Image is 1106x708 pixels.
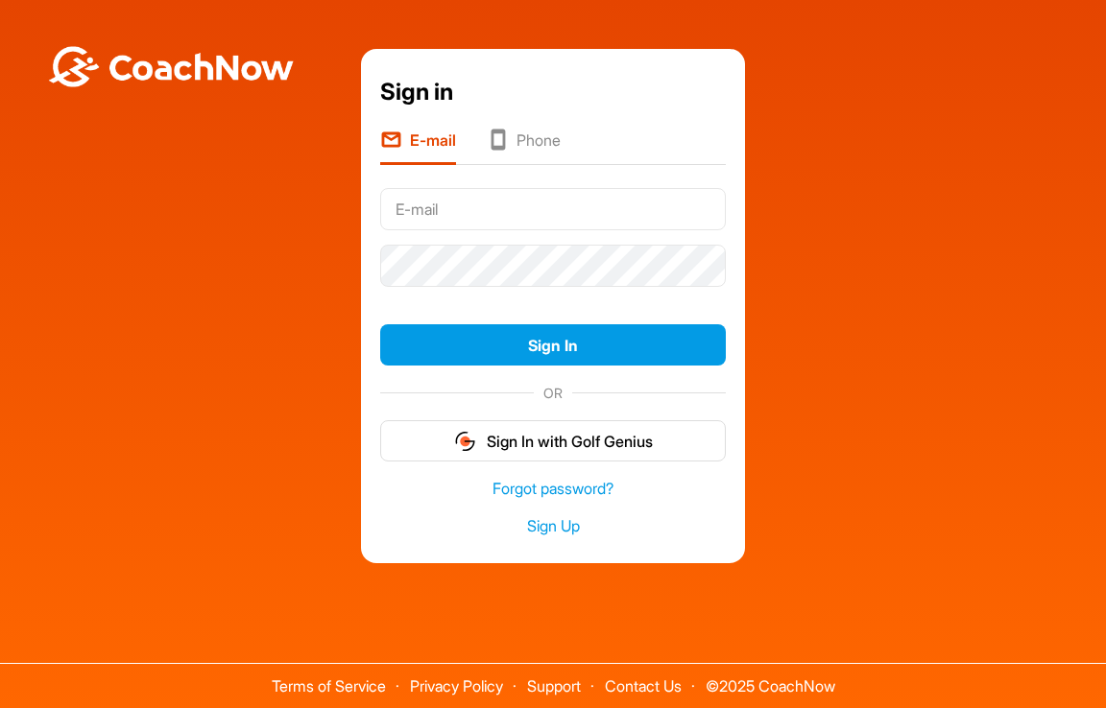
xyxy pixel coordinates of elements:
[380,75,726,109] div: Sign in
[380,129,456,165] li: E-mail
[380,420,726,461] button: Sign In with Golf Genius
[380,515,726,537] a: Sign Up
[487,129,561,165] li: Phone
[380,478,726,500] a: Forgot password?
[453,430,477,453] img: gg_logo
[605,676,682,696] a: Contact Us
[534,383,572,403] span: OR
[696,664,845,694] span: © 2025 CoachNow
[527,676,581,696] a: Support
[410,676,503,696] a: Privacy Policy
[380,188,726,230] input: E-mail
[272,676,386,696] a: Terms of Service
[46,46,296,87] img: BwLJSsUCoWCh5upNqxVrqldRgqLPVwmV24tXu5FoVAoFEpwwqQ3VIfuoInZCoVCoTD4vwADAC3ZFMkVEQFDAAAAAElFTkSuQmCC
[380,324,726,366] button: Sign In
